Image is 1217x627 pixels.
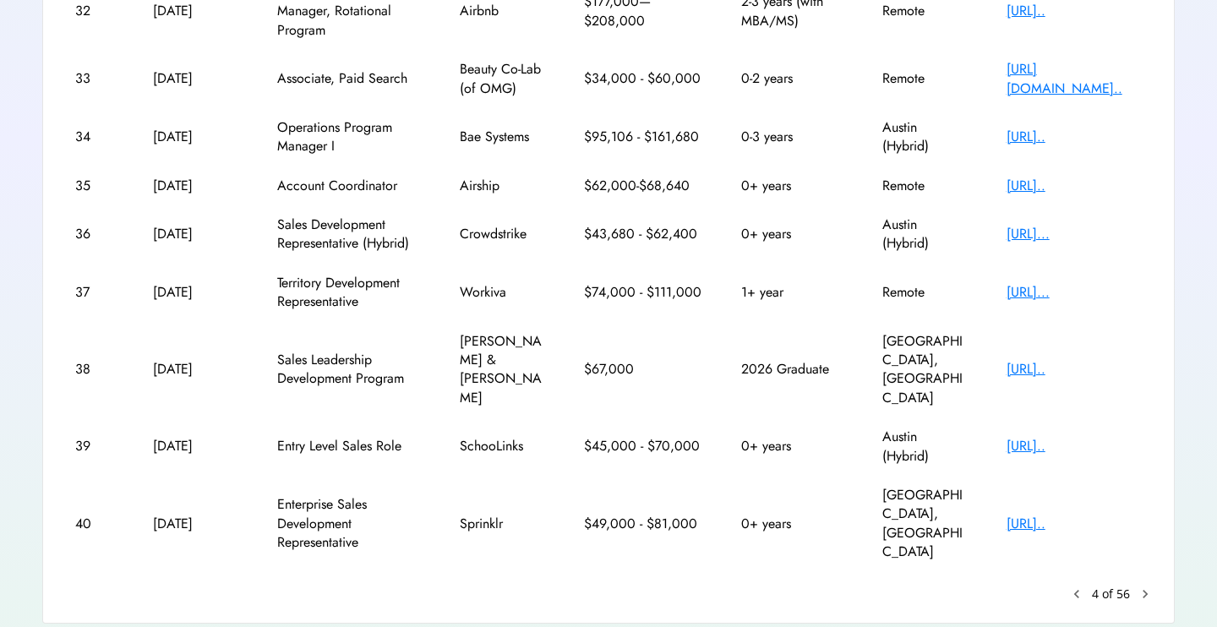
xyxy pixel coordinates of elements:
[460,332,544,408] div: [PERSON_NAME] & [PERSON_NAME]
[153,2,237,20] div: [DATE]
[277,177,421,195] div: Account Coordinator
[460,128,544,146] div: Bae Systems
[584,360,702,379] div: $67,000
[882,2,967,20] div: Remote
[75,225,113,243] div: 36
[1007,2,1142,20] div: [URL]..
[153,225,237,243] div: [DATE]
[277,69,421,88] div: Associate, Paid Search
[75,69,113,88] div: 33
[277,118,421,156] div: Operations Program Manager I
[741,283,843,302] div: 1+ year
[460,437,544,455] div: SchooLinks
[75,437,113,455] div: 39
[75,128,113,146] div: 34
[882,69,967,88] div: Remote
[1092,586,1130,602] div: 4 of 56
[75,2,113,20] div: 32
[584,177,702,195] div: $62,000-$68,640
[584,69,702,88] div: $34,000 - $60,000
[882,177,967,195] div: Remote
[460,2,544,20] div: Airbnb
[1007,60,1142,98] div: [URL][DOMAIN_NAME]..
[584,225,702,243] div: $43,680 - $62,400
[741,225,843,243] div: 0+ years
[1007,360,1142,379] div: [URL]..
[1007,225,1142,243] div: [URL]...
[277,274,421,312] div: Territory Development Representative
[75,360,113,379] div: 38
[153,360,237,379] div: [DATE]
[460,225,544,243] div: Crowdstrike
[1007,128,1142,146] div: [URL]..
[741,360,843,379] div: 2026 Graduate
[1137,586,1154,602] button: chevron_right
[153,128,237,146] div: [DATE]
[882,486,967,562] div: [GEOGRAPHIC_DATA], [GEOGRAPHIC_DATA]
[584,128,702,146] div: $95,106 - $161,680
[882,118,967,156] div: Austin (Hybrid)
[153,515,237,533] div: [DATE]
[1068,586,1085,602] button: keyboard_arrow_left
[75,283,113,302] div: 37
[460,60,544,98] div: Beauty Co-Lab (of OMG)
[153,177,237,195] div: [DATE]
[460,515,544,533] div: Sprinklr
[1007,283,1142,302] div: [URL]...
[584,437,702,455] div: $45,000 - $70,000
[460,177,544,195] div: Airship
[277,351,421,389] div: Sales Leadership Development Program
[882,332,967,408] div: [GEOGRAPHIC_DATA], [GEOGRAPHIC_DATA]
[1007,515,1142,533] div: [URL]..
[153,283,237,302] div: [DATE]
[741,69,843,88] div: 0-2 years
[741,515,843,533] div: 0+ years
[741,128,843,146] div: 0-3 years
[741,437,843,455] div: 0+ years
[584,283,702,302] div: $74,000 - $111,000
[277,437,421,455] div: Entry Level Sales Role
[277,215,421,254] div: Sales Development Representative (Hybrid)
[277,495,421,552] div: Enterprise Sales Development Representative
[153,437,237,455] div: [DATE]
[75,515,113,533] div: 40
[1007,177,1142,195] div: [URL]..
[460,283,544,302] div: Workiva
[1007,437,1142,455] div: [URL]..
[153,69,237,88] div: [DATE]
[584,515,702,533] div: $49,000 - $81,000
[882,215,967,254] div: Austin (Hybrid)
[75,177,113,195] div: 35
[882,283,967,302] div: Remote
[741,177,843,195] div: 0+ years
[882,428,967,466] div: Austin (Hybrid)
